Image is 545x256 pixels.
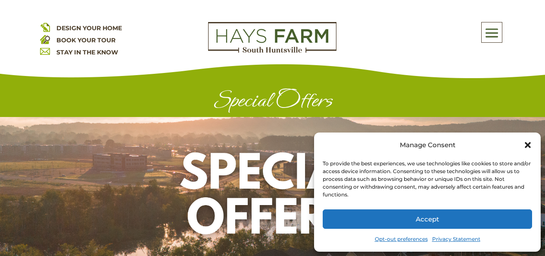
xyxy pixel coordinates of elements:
[40,34,50,44] img: book your home tour
[523,141,532,149] div: Close dialog
[432,233,480,245] a: Privacy Statement
[55,87,491,117] h1: Special Offers
[400,139,455,151] div: Manage Consent
[56,24,122,32] a: DESIGN YOUR HOME
[208,22,336,53] img: Logo
[56,48,118,56] a: STAY IN THE KNOW
[56,36,115,44] a: BOOK YOUR TOUR
[323,160,531,199] div: To provide the best experiences, we use technologies like cookies to store and/or access device i...
[375,233,428,245] a: Opt-out preferences
[323,209,532,229] button: Accept
[208,47,336,55] a: hays farm homes huntsville development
